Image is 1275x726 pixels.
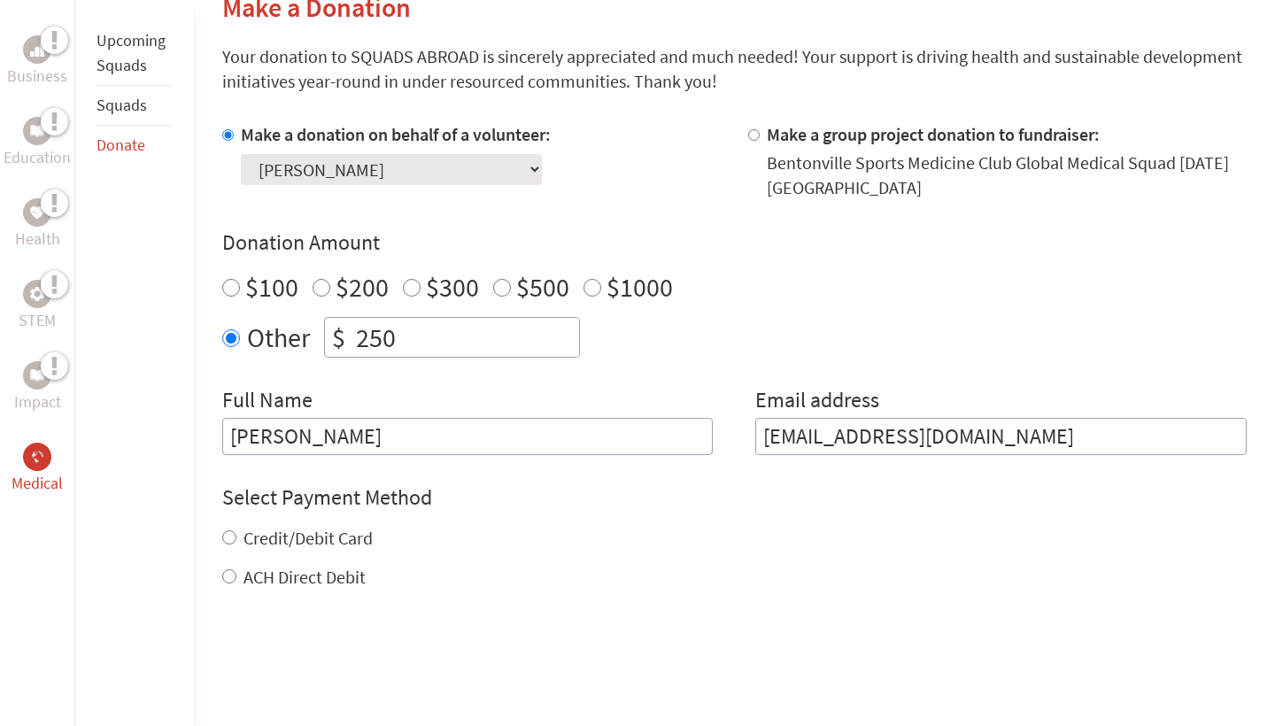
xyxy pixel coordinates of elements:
p: Education [4,145,71,170]
img: Health [30,206,44,218]
a: HealthHealth [15,198,60,251]
label: ACH Direct Debit [243,566,366,588]
label: Email address [755,386,879,418]
h4: Donation Amount [222,228,1247,257]
div: Health [23,198,51,227]
label: $300 [426,270,479,304]
div: Education [23,117,51,145]
p: Business [7,64,67,89]
img: Medical [30,450,44,464]
label: Other [247,317,310,358]
a: STEMSTEM [19,280,56,333]
div: Business [23,35,51,64]
label: $200 [336,270,389,304]
p: STEM [19,308,56,333]
a: ImpactImpact [14,361,61,414]
input: Your Email [755,418,1247,455]
div: Medical [23,443,51,471]
p: Health [15,227,60,251]
input: Enter Amount [352,318,579,357]
a: MedicalMedical [12,443,63,496]
li: Squads [97,86,173,126]
li: Donate [97,126,173,165]
iframe: reCAPTCHA [222,625,491,694]
h4: Select Payment Method [222,483,1247,512]
img: Education [30,125,44,137]
li: Upcoming Squads [97,21,173,86]
a: Squads [97,95,147,115]
input: Enter Full Name [222,418,714,455]
div: $ [325,318,352,357]
p: Impact [14,390,61,414]
img: STEM [30,287,44,301]
label: $1000 [607,270,673,304]
label: Full Name [222,386,313,418]
div: Impact [23,361,51,390]
a: EducationEducation [4,117,71,170]
label: $100 [245,270,298,304]
p: Medical [12,471,63,496]
a: BusinessBusiness [7,35,67,89]
img: Impact [30,369,44,382]
div: STEM [23,280,51,308]
label: Make a group project donation to fundraiser: [767,123,1100,145]
div: Bentonville Sports Medicine Club Global Medical Squad [DATE] [GEOGRAPHIC_DATA] [767,151,1247,200]
a: Upcoming Squads [97,30,166,75]
label: $500 [516,270,569,304]
img: Business [30,42,44,57]
p: Your donation to SQUADS ABROAD is sincerely appreciated and much needed! Your support is driving ... [222,44,1247,94]
a: Donate [97,135,145,155]
label: Make a donation on behalf of a volunteer: [241,123,551,145]
label: Credit/Debit Card [243,527,373,549]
